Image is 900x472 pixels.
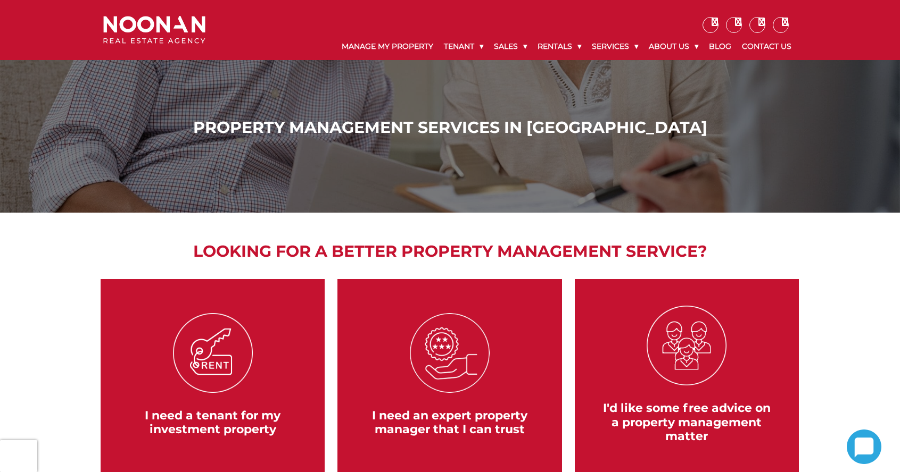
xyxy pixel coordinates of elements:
[336,33,439,60] a: Manage My Property
[737,33,797,60] a: Contact Us
[587,33,643,60] a: Services
[704,33,737,60] a: Blog
[103,16,205,44] img: Noonan Real Estate Agency
[439,33,489,60] a: Tenant
[532,33,587,60] a: Rentals
[95,239,805,263] h2: Looking for a better property management service?
[643,33,704,60] a: About Us
[106,118,794,137] h1: Property Management Services in [GEOGRAPHIC_DATA]
[489,33,532,60] a: Sales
